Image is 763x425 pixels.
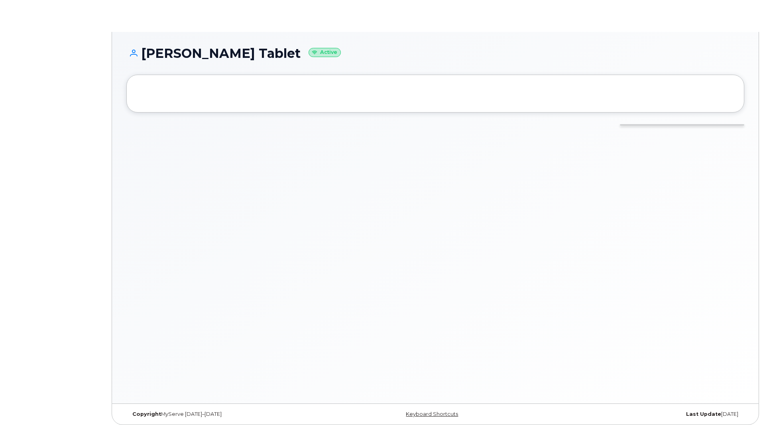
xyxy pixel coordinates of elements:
[126,411,332,417] div: MyServe [DATE]–[DATE]
[309,48,341,57] small: Active
[126,46,744,60] h1: [PERSON_NAME] Tablet
[538,411,744,417] div: [DATE]
[406,411,458,417] a: Keyboard Shortcuts
[686,411,721,417] strong: Last Update
[132,411,161,417] strong: Copyright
